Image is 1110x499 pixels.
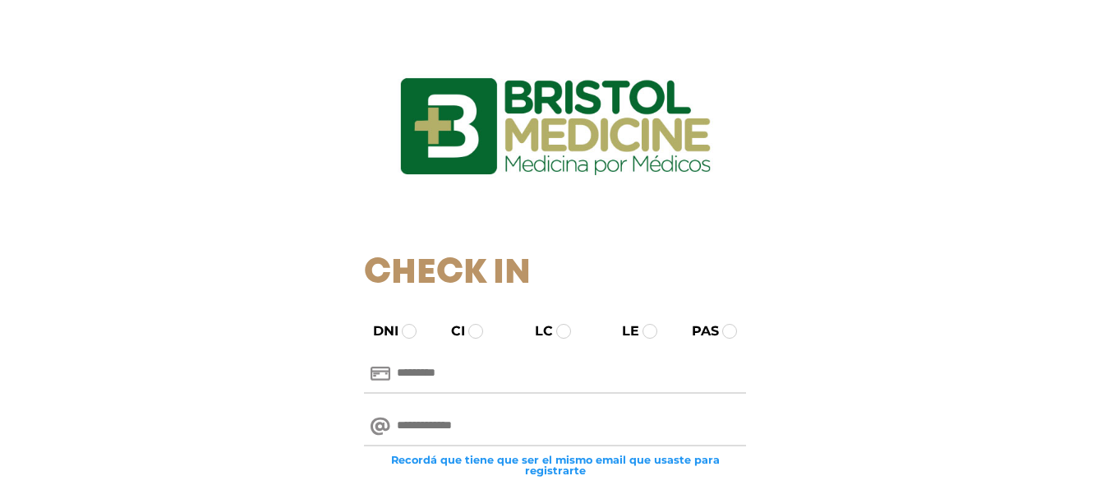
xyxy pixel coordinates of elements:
[334,20,777,233] img: logo_ingresarbristol.jpg
[364,455,746,476] small: Recordá que tiene que ser el mismo email que usaste para registrarte
[436,321,465,341] label: CI
[607,321,639,341] label: LE
[364,253,746,294] h1: Check In
[677,321,719,341] label: PAS
[358,321,398,341] label: DNI
[520,321,553,341] label: LC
